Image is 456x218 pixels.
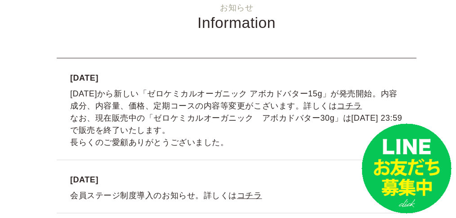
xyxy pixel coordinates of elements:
[237,191,262,200] a: コチラ
[70,72,403,84] strong: [DATE]
[70,173,403,186] strong: [DATE]
[57,58,416,160] li: [DATE]から新しい「ゼロケミカルオーガニック アボカドバター15g」が発売開始。内容成分、内容量、価格、定期コースの内容等変更がこざいます。詳しくは なお、現在販売中の「ゼロケミカルオーガニ...
[362,123,452,213] img: small_line.png
[337,101,362,110] a: コチラ
[57,160,416,213] li: 会員ステージ制度導入のお知らせ。詳しくは
[197,14,276,31] span: Information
